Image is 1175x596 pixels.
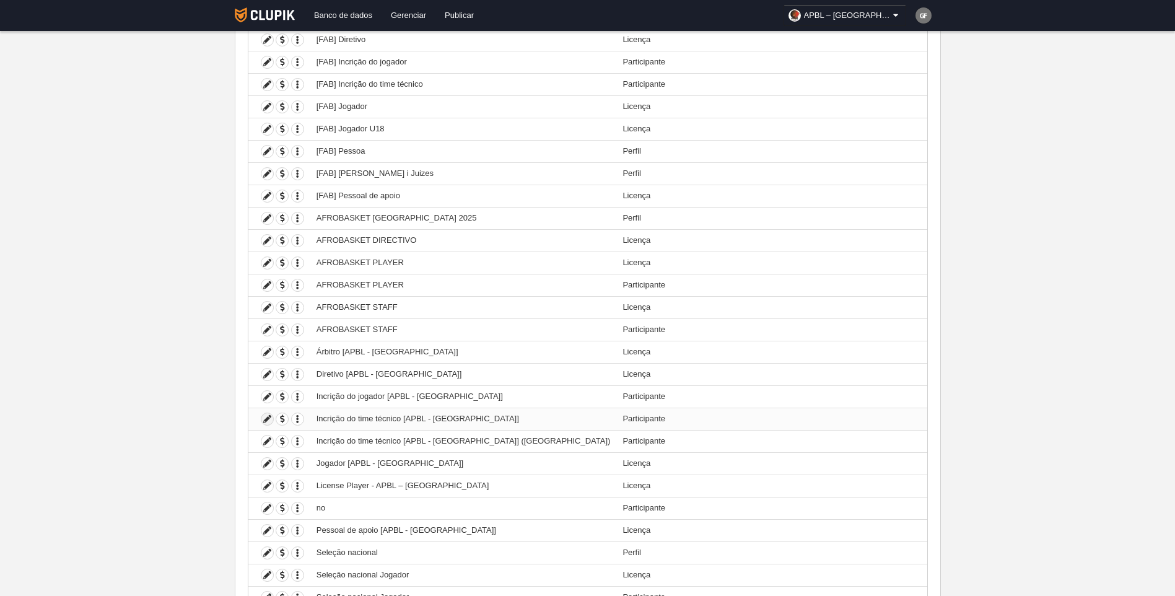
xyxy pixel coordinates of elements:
td: License Player - APBL – [GEOGRAPHIC_DATA] [310,475,617,497]
td: AFROBASKET STAFF [310,318,617,341]
td: Participante [616,385,927,408]
td: Participante [616,408,927,430]
td: Licença [616,118,927,140]
td: Participante [616,497,927,519]
td: AFROBASKET STAFF [310,296,617,318]
td: Diretivo [APBL - [GEOGRAPHIC_DATA]] [310,363,617,385]
td: Árbitro [APBL - [GEOGRAPHIC_DATA]] [310,341,617,363]
td: Perfil [616,140,927,162]
td: Licença [616,252,927,274]
td: Perfil [616,541,927,564]
td: Participante [616,318,927,341]
td: [FAB] Pessoa [310,140,617,162]
td: Licença [616,28,927,51]
td: Licença [616,475,927,497]
td: Incrição do time técnico [APBL - [GEOGRAPHIC_DATA]] [310,408,617,430]
td: AFROBASKET [GEOGRAPHIC_DATA] 2025 [310,207,617,229]
td: Licença [616,229,927,252]
td: Incrição do time técnico [APBL - [GEOGRAPHIC_DATA]] ([GEOGRAPHIC_DATA]) [310,430,617,452]
td: Seleção nacional [310,541,617,564]
td: [FAB] Incrição do time técnico [310,73,617,95]
td: [FAB] Incrição do jogador [310,51,617,73]
td: Participante [616,430,927,452]
td: Pessoal de apoio [APBL - [GEOGRAPHIC_DATA]] [310,519,617,541]
td: Jogador [APBL - [GEOGRAPHIC_DATA]] [310,452,617,475]
td: Licença [616,452,927,475]
td: Perfil [616,207,927,229]
td: no [310,497,617,519]
td: Licença [616,185,927,207]
td: Licença [616,519,927,541]
td: [FAB] Jogador U18 [310,118,617,140]
td: [FAB] Pessoal de apoio [310,185,617,207]
td: Seleção nacional Jogador [310,564,617,586]
td: Licença [616,296,927,318]
img: OarJK53L20jC.30x30.jpg [788,9,801,22]
td: Incrição do jogador [APBL - [GEOGRAPHIC_DATA]] [310,385,617,408]
td: Licença [616,564,927,586]
td: [FAB] [PERSON_NAME] i Juizes [310,162,617,185]
td: AFROBASKET DIRECTIVO [310,229,617,252]
td: Participante [616,51,927,73]
td: [FAB] Diretivo [310,28,617,51]
img: Clupik [235,7,295,22]
a: APBL – [GEOGRAPHIC_DATA] [784,5,906,26]
td: Licença [616,95,927,118]
span: APBL – [GEOGRAPHIC_DATA] [804,9,891,22]
td: Perfil [616,162,927,185]
img: c2l6ZT0zMHgzMCZmcz05JnRleHQ9R0YmYmc9NzU3NTc1.png [915,7,932,24]
td: Participante [616,274,927,296]
td: Licença [616,341,927,363]
td: AFROBASKET PLAYER [310,274,617,296]
td: AFROBASKET PLAYER [310,252,617,274]
td: Participante [616,73,927,95]
td: Licença [616,363,927,385]
td: [FAB] Jogador [310,95,617,118]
